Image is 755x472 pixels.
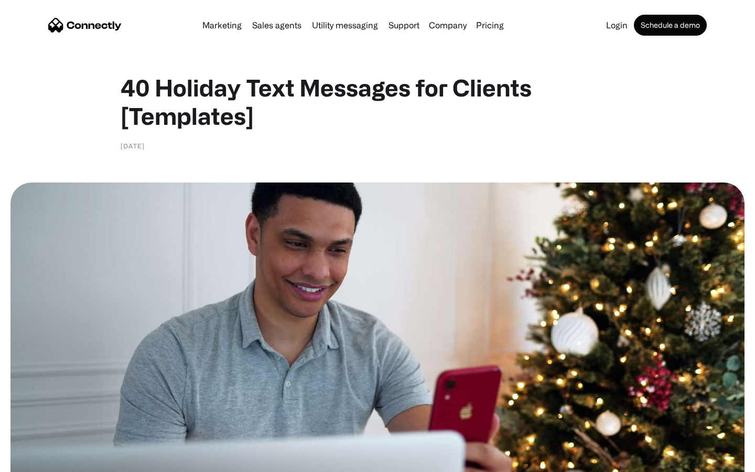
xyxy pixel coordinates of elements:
a: Marketing [198,21,246,29]
a: Utility messaging [308,21,382,29]
ul: Language list [21,454,63,468]
a: Sales agents [248,21,306,29]
a: Pricing [472,21,508,29]
div: [DATE] [121,141,145,151]
a: Support [384,21,424,29]
div: Company [429,18,467,33]
h1: 40 Holiday Text Messages for Clients [Templates] [121,73,634,130]
a: Schedule a demo [634,15,707,36]
aside: Language selected: English [10,454,63,468]
a: Login [602,21,632,29]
